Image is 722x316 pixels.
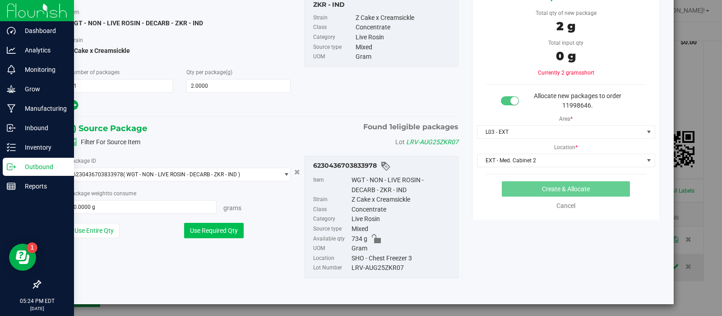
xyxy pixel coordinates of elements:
[556,202,575,209] a: Cancel
[16,25,70,36] p: Dashboard
[7,162,16,171] inline-svg: Outbound
[502,181,630,197] button: Create & Allocate
[313,23,354,33] label: Class
[16,84,70,94] p: Grow
[536,10,597,16] span: Total qty of new package
[313,161,454,172] div: 6230436703833978
[313,263,350,273] label: Lot Number
[313,52,354,62] label: UOM
[7,182,16,191] inline-svg: Reports
[554,139,578,151] label: Location
[356,42,454,52] div: Mixed
[582,70,594,76] span: short
[556,49,576,63] span: 0 g
[643,154,655,167] span: select
[538,70,594,76] span: Currently 2 grams
[7,65,16,74] inline-svg: Monitoring
[352,205,454,215] div: Concentrate
[356,13,454,23] div: Z Cake x Creamsickle
[477,126,643,138] span: L03 - EXT
[7,85,16,94] inline-svg: Grow
[69,158,96,164] span: Package ID
[313,33,354,42] label: Category
[69,223,120,238] button: Use Entire Qty
[356,33,454,42] div: Live Rosin
[352,234,367,244] span: 734 g
[313,244,350,254] label: UOM
[313,195,350,205] label: Strain
[556,19,575,33] span: 2 g
[226,69,232,75] span: (g)
[356,23,454,33] div: Concentrate
[278,168,290,181] span: select
[352,224,454,234] div: Mixed
[16,142,70,153] p: Inventory
[7,26,16,35] inline-svg: Dashboard
[534,92,621,109] span: Allocate new packages to order 11998646.
[406,138,458,146] span: LRV-AUG25ZKR07
[91,190,107,197] span: weight
[27,242,37,253] iframe: Resource center unread badge
[477,154,643,167] span: EXT - Med. Cabinet 2
[313,13,354,23] label: Strain
[313,205,350,215] label: Class
[7,104,16,113] inline-svg: Manufacturing
[16,45,70,56] p: Analytics
[313,254,350,264] label: Location
[4,297,70,305] p: 05:24 PM EDT
[292,165,303,179] button: Cancel button
[4,305,70,312] p: [DATE]
[352,263,454,273] div: LRV-AUG25ZKR07
[69,80,172,92] input: 1
[69,19,203,27] span: WGT - NON - LIVE ROSIN - DECARB - ZKR - IND
[9,244,36,271] iframe: Resource center
[352,214,454,224] div: Live Rosin
[69,190,136,197] span: Package to consume
[69,137,140,147] label: Filter For Source Item
[16,123,70,133] p: Inbound
[184,223,244,238] button: Use Required Qty
[69,69,120,75] span: Number of packages
[548,40,583,46] span: Total input qty
[123,171,240,178] span: ( WGT - NON - LIVE ROSIN - DECARB - ZKR - IND )
[69,44,290,57] span: Z Cake x Creamsickle
[352,254,454,264] div: SHO - Chest Freezer 3
[223,204,241,212] span: Grams
[559,110,573,123] label: Area
[69,122,147,135] span: 2) Source Package
[187,80,290,92] input: 2.0000
[16,64,70,75] p: Monitoring
[69,36,83,44] label: Strain
[356,52,454,62] div: Gram
[313,214,350,224] label: Category
[16,161,70,172] p: Outbound
[186,69,232,75] span: Qty per package
[313,234,350,244] label: Available qty
[313,42,354,52] label: Source type
[16,103,70,114] p: Manufacturing
[352,175,454,195] div: WGT - NON - LIVE ROSIN - DECARB - ZKR - IND
[389,123,392,131] span: 1
[7,143,16,152] inline-svg: Inventory
[7,123,16,132] inline-svg: Inbound
[73,171,123,178] span: 6230436703833978
[352,244,454,254] div: Gram
[7,46,16,55] inline-svg: Analytics
[352,195,454,205] div: Z Cake x Creamsickle
[313,175,350,195] label: Item
[69,8,79,16] label: Item
[313,224,350,234] label: Source type
[69,201,216,213] input: 0.0000 g
[363,122,458,132] span: Found eligible packages
[395,138,405,146] span: Lot
[16,181,70,192] p: Reports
